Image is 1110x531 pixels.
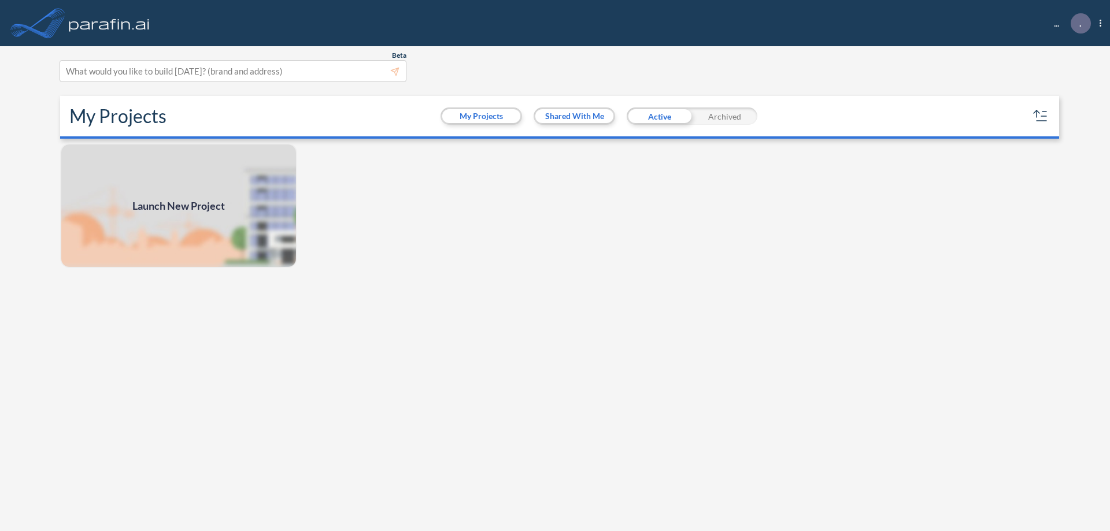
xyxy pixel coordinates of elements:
[60,143,297,268] img: add
[1079,18,1082,28] p: .
[66,12,152,35] img: logo
[60,143,297,268] a: Launch New Project
[392,51,406,60] span: Beta
[627,107,692,125] div: Active
[1037,13,1101,34] div: ...
[69,105,166,127] h2: My Projects
[132,198,225,214] span: Launch New Project
[442,109,520,123] button: My Projects
[1031,107,1050,125] button: sort
[535,109,613,123] button: Shared With Me
[692,107,757,125] div: Archived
